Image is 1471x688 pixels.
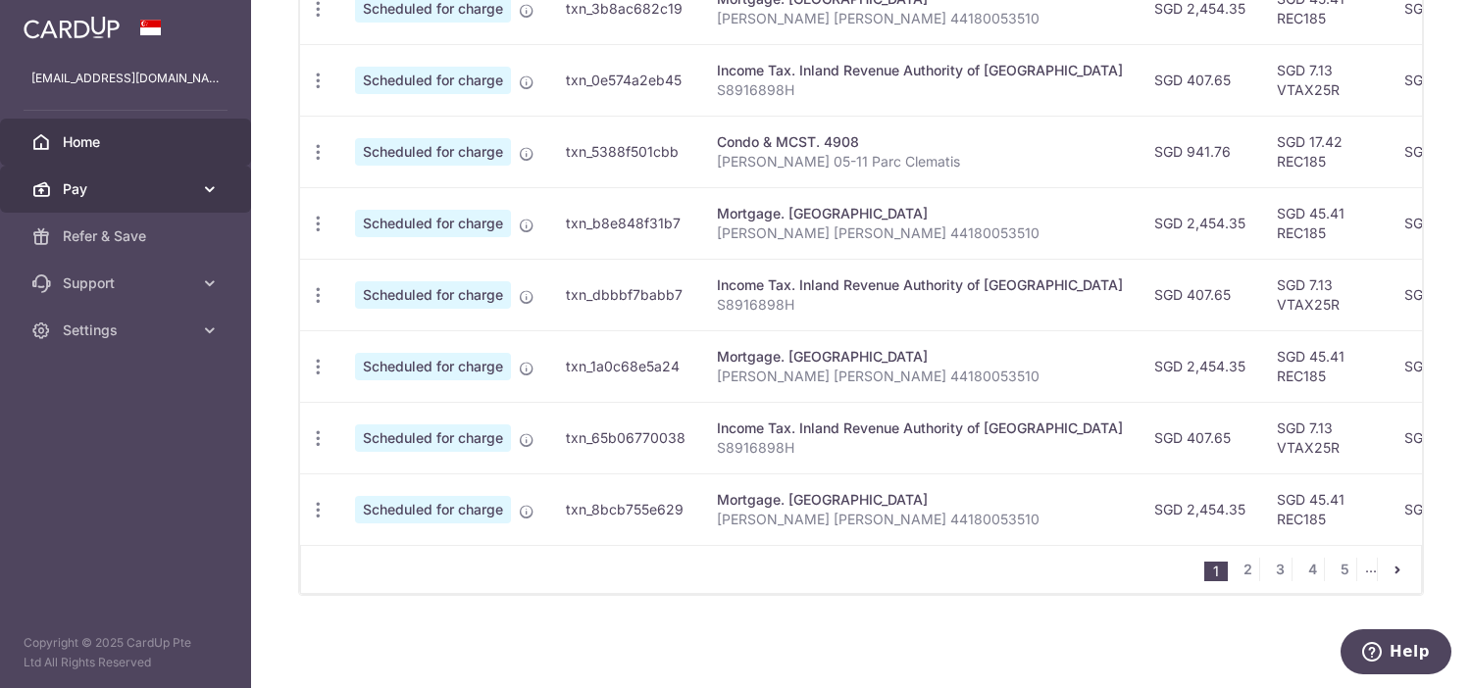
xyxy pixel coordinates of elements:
td: SGD 7.13 VTAX25R [1261,259,1389,330]
a: 3 [1268,558,1292,581]
td: SGD 17.42 REC185 [1261,116,1389,187]
div: Income Tax. Inland Revenue Authority of [GEOGRAPHIC_DATA] [717,418,1123,438]
td: SGD 941.76 [1139,116,1261,187]
div: Mortgage. [GEOGRAPHIC_DATA] [717,204,1123,223]
span: Settings [63,320,192,340]
td: SGD 7.13 VTAX25R [1261,402,1389,473]
p: [PERSON_NAME] [PERSON_NAME] 44180053510 [717,367,1123,386]
div: Condo & MCST. 4908 [717,132,1123,152]
li: 1 [1204,562,1228,581]
p: [PERSON_NAME] [PERSON_NAME] 44180053510 [717,510,1123,529]
span: Scheduled for charge [355,210,511,237]
td: txn_b8e848f31b7 [550,187,701,259]
span: Pay [63,179,192,199]
td: txn_dbbbf7babb7 [550,259,701,330]
div: Mortgage. [GEOGRAPHIC_DATA] [717,490,1123,510]
li: ... [1365,558,1378,581]
td: SGD 407.65 [1139,259,1261,330]
p: [PERSON_NAME] [PERSON_NAME] 44180053510 [717,223,1123,243]
span: Scheduled for charge [355,67,511,94]
td: SGD 45.41 REC185 [1261,473,1389,545]
td: txn_1a0c68e5a24 [550,330,701,402]
td: SGD 45.41 REC185 [1261,187,1389,259]
iframe: Opens a widget where you can find more information [1341,629,1451,678]
p: [PERSON_NAME] 05-11 Parc Clematis [717,152,1123,172]
img: CardUp [24,16,120,39]
td: SGD 45.41 REC185 [1261,330,1389,402]
td: SGD 2,454.35 [1139,473,1261,545]
td: txn_5388f501cbb [550,116,701,187]
td: txn_65b06770038 [550,402,701,473]
td: SGD 2,454.35 [1139,330,1261,402]
span: Home [63,132,192,152]
td: txn_0e574a2eb45 [550,44,701,116]
a: 4 [1300,558,1324,581]
p: S8916898H [717,80,1123,100]
div: Income Tax. Inland Revenue Authority of [GEOGRAPHIC_DATA] [717,61,1123,80]
td: SGD 7.13 VTAX25R [1261,44,1389,116]
td: SGD 407.65 [1139,44,1261,116]
td: SGD 2,454.35 [1139,187,1261,259]
span: Scheduled for charge [355,281,511,309]
a: 2 [1236,558,1259,581]
a: 5 [1333,558,1356,581]
td: SGD 407.65 [1139,402,1261,473]
span: Scheduled for charge [355,353,511,380]
span: Scheduled for charge [355,496,511,523]
div: Income Tax. Inland Revenue Authority of [GEOGRAPHIC_DATA] [717,275,1123,295]
p: [EMAIL_ADDRESS][DOMAIN_NAME] [31,69,220,88]
p: S8916898H [717,295,1123,315]
nav: pager [1204,546,1421,593]
p: [PERSON_NAME] [PERSON_NAME] 44180053510 [717,9,1123,28]
p: S8916898H [717,438,1123,458]
div: Mortgage. [GEOGRAPHIC_DATA] [717,347,1123,367]
span: Refer & Save [63,226,192,246]
span: Scheduled for charge [355,424,511,452]
span: Support [63,273,192,293]
span: Scheduled for charge [355,138,511,166]
td: txn_8bcb755e629 [550,473,701,545]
